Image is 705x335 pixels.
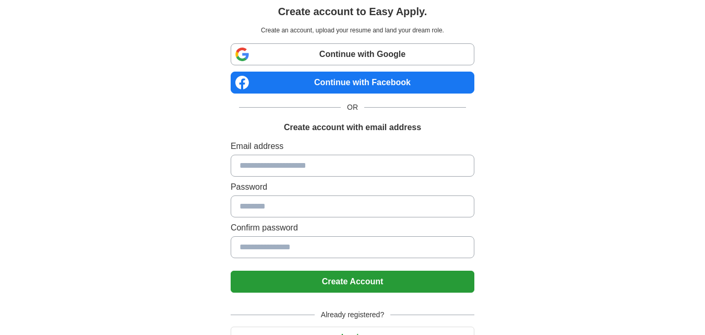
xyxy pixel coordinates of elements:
[231,271,474,293] button: Create Account
[231,43,474,65] a: Continue with Google
[231,140,474,153] label: Email address
[231,72,474,94] a: Continue with Facebook
[231,222,474,234] label: Confirm password
[231,181,474,193] label: Password
[341,102,364,113] span: OR
[278,4,427,19] h1: Create account to Easy Apply.
[315,309,390,320] span: Already registered?
[284,121,421,134] h1: Create account with email address
[233,26,472,35] p: Create an account, upload your resume and land your dream role.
